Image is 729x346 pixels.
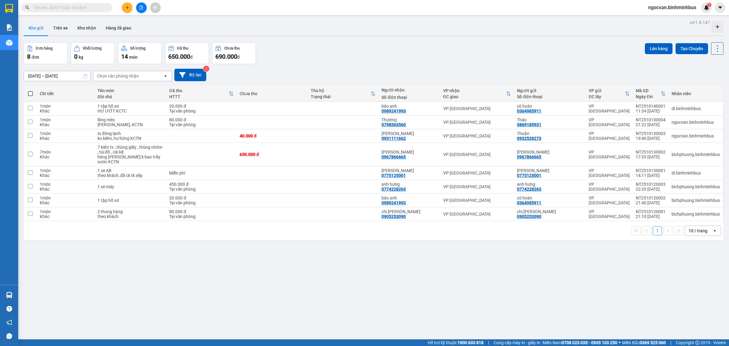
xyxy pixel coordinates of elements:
[169,209,233,214] div: 80.000 đ
[517,109,541,113] div: 0364985911
[517,168,583,173] div: Chị Quỳnh
[240,91,305,96] div: Chưa thu
[24,21,48,35] button: Kho gửi
[98,198,163,203] div: 1 tập hồ sơ
[517,187,541,192] div: 0774228263
[48,21,73,35] button: Trên xe
[717,5,723,10] span: caret-down
[130,46,145,50] div: Số lượng
[382,122,406,127] div: 0798563560
[24,42,68,64] button: Đơn hàng8đơn
[517,117,583,122] div: Thảo
[40,117,91,122] div: 1 món
[382,150,437,154] div: anh vũ
[27,53,30,60] span: 8
[382,95,437,100] div: Số điện thoại
[79,55,83,60] span: kg
[169,122,233,127] div: Tại văn phòng
[98,88,163,93] div: Tên món
[169,200,233,205] div: Tại văn phòng
[122,2,132,13] button: plus
[97,73,139,79] div: Chọn văn phòng nhận
[101,21,136,35] button: Hàng đã giao
[636,168,666,173] div: NT2510130001
[98,154,163,164] div: hàng không kiểm k bao trầy xươc KCTN
[40,173,91,178] div: Khác
[129,55,138,60] span: món
[311,88,371,93] div: Thu hộ
[712,228,717,233] svg: open
[169,195,233,200] div: 20.000 đ
[670,339,671,346] span: |
[382,168,437,173] div: Chị Quỳnh
[169,187,233,192] div: Tại văn phòng
[382,109,406,113] div: 0989241993
[98,168,163,173] div: 1 xe AB
[382,136,406,141] div: 0931111662
[190,55,193,60] span: đ
[40,109,91,113] div: Khác
[150,2,161,13] button: aim
[40,104,91,109] div: 1 món
[517,122,541,127] div: 0869185931
[672,198,720,203] div: bichphuong.binhminhbus
[589,150,630,159] div: VP [GEOGRAPHIC_DATA]
[33,4,105,11] input: Tìm tên, số ĐT hoặc mã đơn
[517,104,583,109] div: cô hoàn
[98,104,163,109] div: 1 tập hồ sơ
[443,212,511,216] div: VP [GEOGRAPHIC_DATA]
[517,131,583,136] div: Thuận
[715,2,725,13] button: caret-down
[40,91,91,96] div: Chi tiết
[443,88,506,93] div: VP nhận
[711,21,724,33] div: Tạo kho hàng mới
[169,109,233,113] div: Tại văn phòng
[240,152,305,157] div: 650.000 đ
[636,150,666,154] div: NT2510130002
[440,86,514,102] th: Toggle SortBy
[163,74,168,78] svg: open
[121,53,128,60] span: 14
[672,152,720,157] div: bichphuong.binhminhbus
[139,5,143,10] span: file-add
[118,42,162,64] button: Số lượng14món
[40,195,91,200] div: 1 món
[98,184,163,189] div: 1 xe máy
[382,88,437,92] div: Người nhận
[645,43,673,54] button: Lên hàng
[98,145,163,154] div: 7 kiện tv , thùng giấy , thùng nhôm , túi đồ , cái kệ
[517,150,583,154] div: anh vũ
[6,24,12,31] img: solution-icon
[586,86,633,102] th: Toggle SortBy
[36,46,53,50] div: Đơn hàng
[169,117,233,122] div: 80.000 đ
[5,4,13,13] img: logo-vxr
[240,133,305,138] div: 40.000 đ
[125,5,129,10] span: plus
[165,42,209,64] button: Đã thu650.000đ
[40,182,91,187] div: 1 món
[169,94,228,99] div: HTTT
[517,94,583,99] div: Số điện thoại
[672,91,720,96] div: Nhân viên
[40,150,91,154] div: 7 món
[672,133,720,138] div: ngocvan.binhminhbus
[169,214,233,219] div: Tại văn phòng
[71,42,115,64] button: Khối lượng0kg
[382,200,406,205] div: 0989241993
[6,40,12,46] img: warehouse-icon
[636,104,666,109] div: NT2510140001
[98,109,163,113] div: HƯ ƯỚT KCTC
[215,53,237,60] span: 690.000
[169,88,228,93] div: Đã thu
[73,21,101,35] button: Kho nhận
[689,228,707,234] div: 10 / trang
[636,214,666,219] div: 21:10 [DATE]
[704,5,709,10] img: icon-new-feature
[382,187,406,192] div: 0774228263
[636,200,666,205] div: 21:40 [DATE]
[589,209,630,219] div: VP [GEOGRAPHIC_DATA]
[517,200,541,205] div: 0364985911
[517,136,541,141] div: 0932528273
[74,53,77,60] span: 0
